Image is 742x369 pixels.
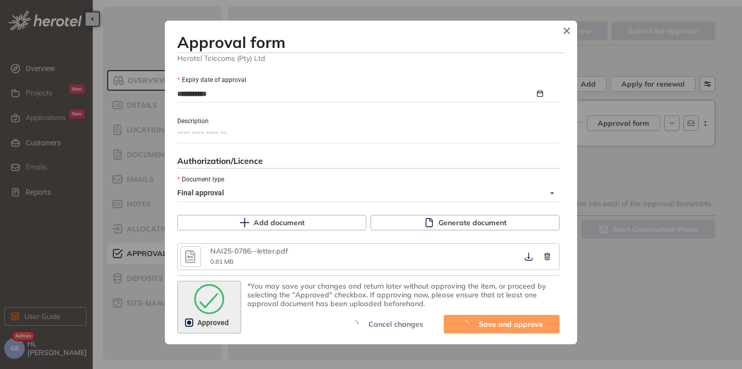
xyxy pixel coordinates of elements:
[177,175,224,184] label: Document type
[460,321,479,328] span: loading
[177,53,565,63] span: Herotel Telecoms (Pty) Ltd
[177,215,366,230] button: Add document
[333,315,440,333] button: Cancel changes
[177,185,554,202] span: Final approval
[177,156,263,166] span: Authorization/Licence
[177,126,560,143] textarea: Description
[177,88,535,99] input: Expiry date of approval
[368,318,423,330] span: Cancel changes
[193,317,233,328] span: Approved
[479,318,543,330] span: Save and approve
[177,75,246,85] label: Expiry date of approval
[210,247,313,256] div: NAI25-0786--letter.pdf
[370,215,560,230] button: Generate document
[247,282,560,308] div: *You may save your changes and return later without approving the item, or proceed by selecting t...
[350,321,368,328] span: loading
[444,315,560,333] button: Save and approve
[177,33,565,52] h3: Approval form
[559,23,575,39] button: Close
[177,116,209,126] label: Description
[210,258,233,265] span: 0.81 MB
[439,217,507,228] span: Generate document
[254,217,305,228] span: Add document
